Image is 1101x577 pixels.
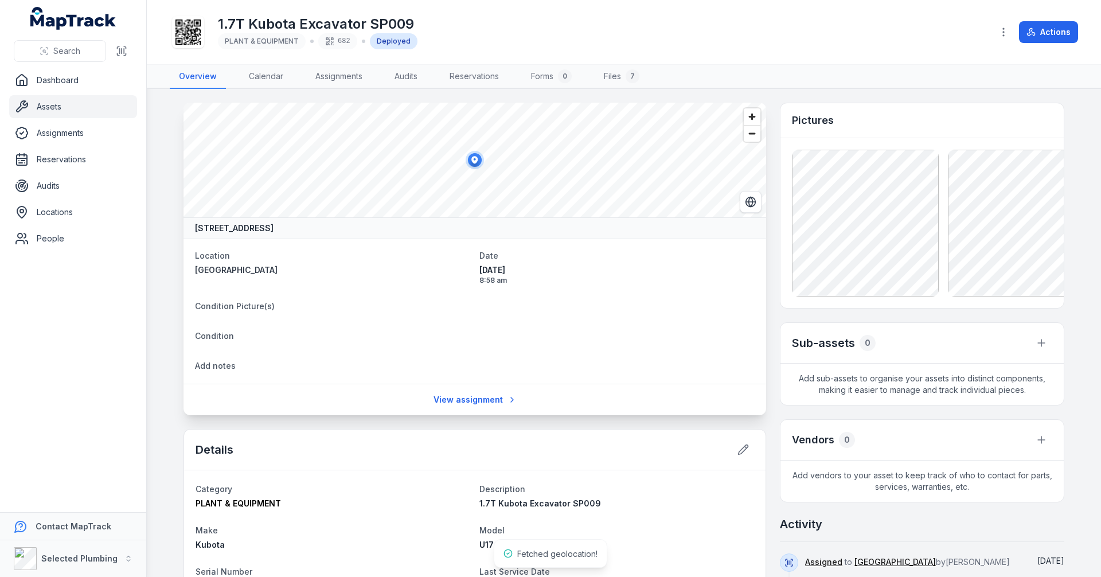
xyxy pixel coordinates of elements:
a: Calendar [240,65,292,89]
span: Condition [195,331,234,341]
a: [GEOGRAPHIC_DATA] [195,264,470,276]
span: Make [196,525,218,535]
span: Kubota [196,540,225,549]
h2: Activity [780,516,822,532]
a: Forms0 [522,65,581,89]
div: 7 [626,69,639,83]
a: Assignments [9,122,137,145]
a: Overview [170,65,226,89]
a: Dashboard [9,69,137,92]
strong: Selected Plumbing [41,553,118,563]
h2: Sub-assets [792,335,855,351]
span: Add notes [195,361,236,371]
button: Search [14,40,106,62]
a: Audits [385,65,427,89]
h2: Details [196,442,233,458]
a: Reservations [440,65,508,89]
span: Add sub-assets to organise your assets into distinct components, making it easier to manage and t... [780,364,1064,405]
span: 1.7T Kubota Excavator SP009 [479,498,601,508]
div: 682 [318,33,357,49]
a: Reservations [9,148,137,171]
div: Deployed [370,33,417,49]
span: Description [479,484,525,494]
strong: [STREET_ADDRESS] [195,223,274,234]
span: Serial Number [196,567,252,576]
span: [DATE] [1037,556,1064,566]
span: [GEOGRAPHIC_DATA] [195,265,278,275]
a: Locations [9,201,137,224]
span: U17-3 [479,540,503,549]
a: [GEOGRAPHIC_DATA] [854,556,936,568]
a: View assignment [426,389,524,411]
a: Audits [9,174,137,197]
span: Location [195,251,230,260]
div: 0 [558,69,572,83]
span: Last Service Date [479,567,550,576]
strong: Contact MapTrack [36,521,111,531]
a: Assigned [805,556,842,568]
span: Date [479,251,498,260]
h3: Vendors [792,432,834,448]
h3: Pictures [792,112,834,128]
a: MapTrack [30,7,116,30]
span: 8:58 am [479,276,755,285]
time: 8/20/2025, 8:58:31 AM [479,264,755,285]
a: People [9,227,137,250]
span: Search [53,45,80,57]
a: Assignments [306,65,372,89]
span: Model [479,525,505,535]
span: Condition Picture(s) [195,301,275,311]
span: [DATE] [479,264,755,276]
span: Add vendors to your asset to keep track of who to contact for parts, services, warranties, etc. [780,461,1064,502]
button: Switch to Satellite View [740,191,762,213]
div: 0 [839,432,855,448]
h1: 1.7T Kubota Excavator SP009 [218,15,417,33]
div: 0 [860,335,876,351]
canvas: Map [183,103,766,217]
a: Assets [9,95,137,118]
span: to by [PERSON_NAME] [805,557,1010,567]
time: 8/20/2025, 8:58:31 AM [1037,556,1064,566]
span: PLANT & EQUIPMENT [225,37,299,45]
span: PLANT & EQUIPMENT [196,498,281,508]
button: Zoom out [744,125,760,142]
span: Fetched geolocation! [517,549,598,559]
span: Category [196,484,232,494]
a: Files7 [595,65,649,89]
button: Zoom in [744,108,760,125]
button: Actions [1019,21,1078,43]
